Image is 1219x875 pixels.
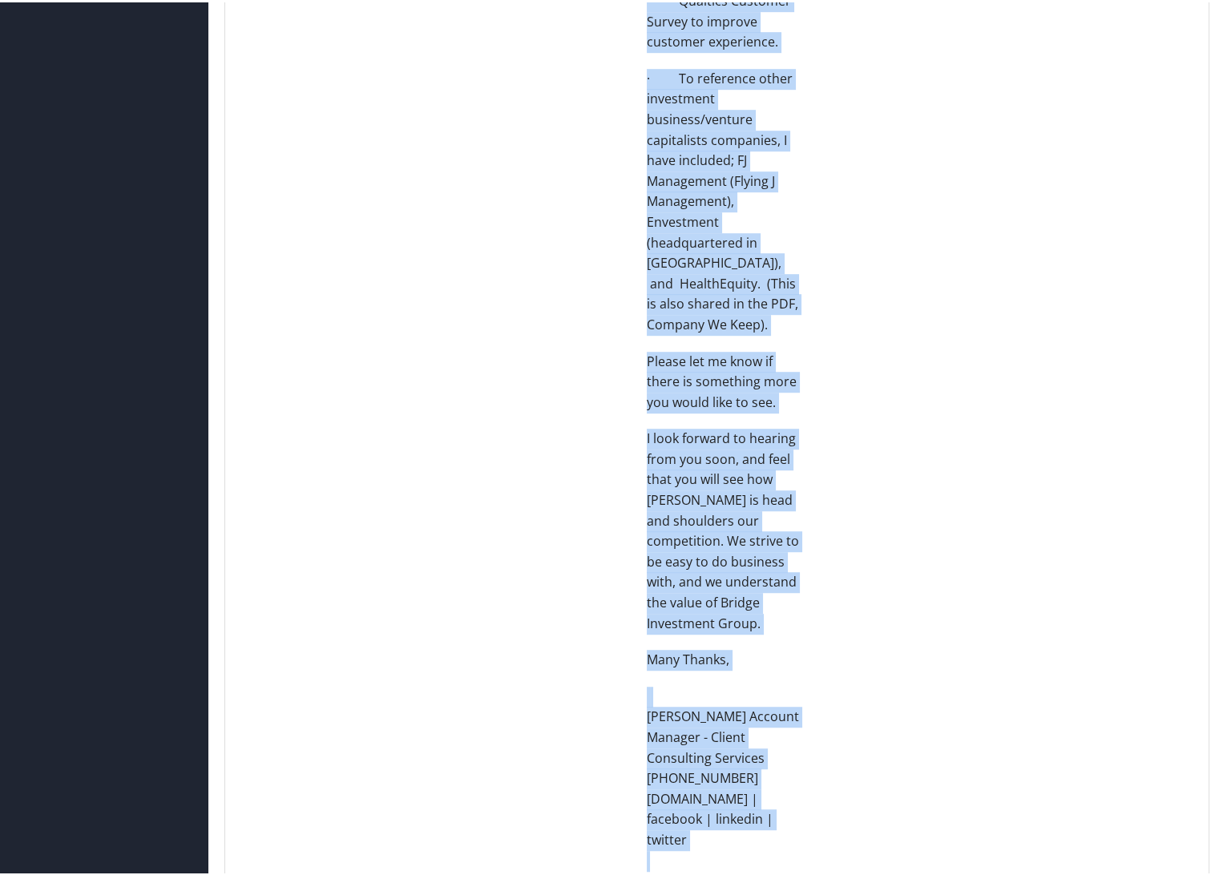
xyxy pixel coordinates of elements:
[647,349,805,411] p: Please let me know if there is something more you would like to see.
[647,426,805,631] p: I look forward to hearing from you soon, and feel that you will see how [PERSON_NAME] is head and...
[647,647,805,668] p: Many Thanks,
[647,67,805,333] p: · To reference other investment business/venture capitalists companies, I have included; FJ Manag...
